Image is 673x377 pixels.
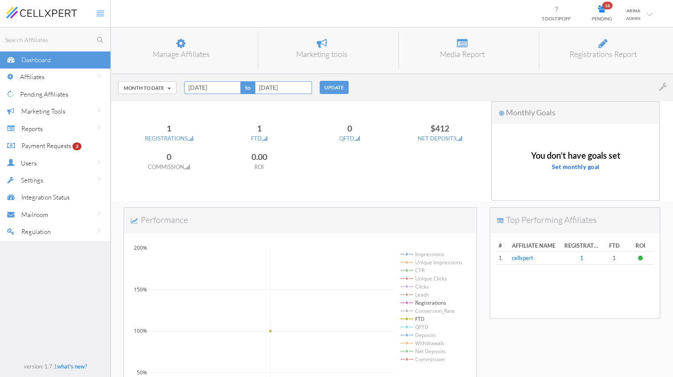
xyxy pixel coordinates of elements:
[167,152,171,162] span: 0
[601,240,627,252] th: FTD
[21,211,48,219] span: Mailroom
[430,123,449,133] span: $412
[20,90,68,98] span: Pending Affiliates
[580,254,583,261] a: 1
[347,123,352,133] span: 0
[72,143,81,150] span: 3
[602,2,612,9] span: 18
[339,135,360,142] span: QFTD
[148,163,190,170] span: COMMISSION
[21,159,37,167] span: Users
[546,50,660,59] h6: Registrations Report
[497,240,510,252] th: #
[124,50,239,59] h6: Manage Affiliates
[251,135,267,142] span: FTD
[145,135,193,142] span: REGISTRATIONS
[21,125,43,133] span: Reports
[21,193,69,201] span: Integration Status
[562,16,571,21] span: OFF
[626,7,641,14] div: ARINA
[320,81,349,94] button: UPDATE
[552,160,600,174] button: Set monthly goal
[626,14,641,22] div: ADMIN
[20,73,44,81] span: Affiliates
[257,123,262,133] span: 1
[6,7,77,18] img: cellxpert-logo.svg
[542,16,571,21] span: TOOLTIP
[592,16,612,21] span: PENDING
[254,163,264,170] span: ROI
[497,252,510,265] td: 1
[167,123,171,133] span: 1
[510,240,562,252] th: AFFILIATE NAME
[627,240,653,252] th: ROI
[21,142,71,150] span: Payment Requests
[512,254,533,261] a: cellxpert
[21,228,51,236] span: Regulation
[405,50,520,59] h6: Media Report
[506,108,555,117] span: Monthly Goals
[21,107,65,115] span: Marketing Tools
[418,135,462,142] span: NET DEPOSITS
[24,363,57,370] span: version: 1.7.1
[564,242,599,250] span: REGISTRATIONS
[21,176,43,184] span: Settings
[531,155,621,156] h6: You don’t have goals set
[251,152,267,162] span: 0.00
[241,81,255,94] span: to
[3,34,110,45] input: Search Affiliates
[21,56,51,64] span: Dashboard
[118,81,176,94] button: Month to Date
[601,252,627,265] td: 1
[141,214,188,225] span: Performance
[506,214,597,225] span: Top Performing Affiliates
[265,50,379,59] h6: Marketing tools
[57,363,87,370] a: what's new?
